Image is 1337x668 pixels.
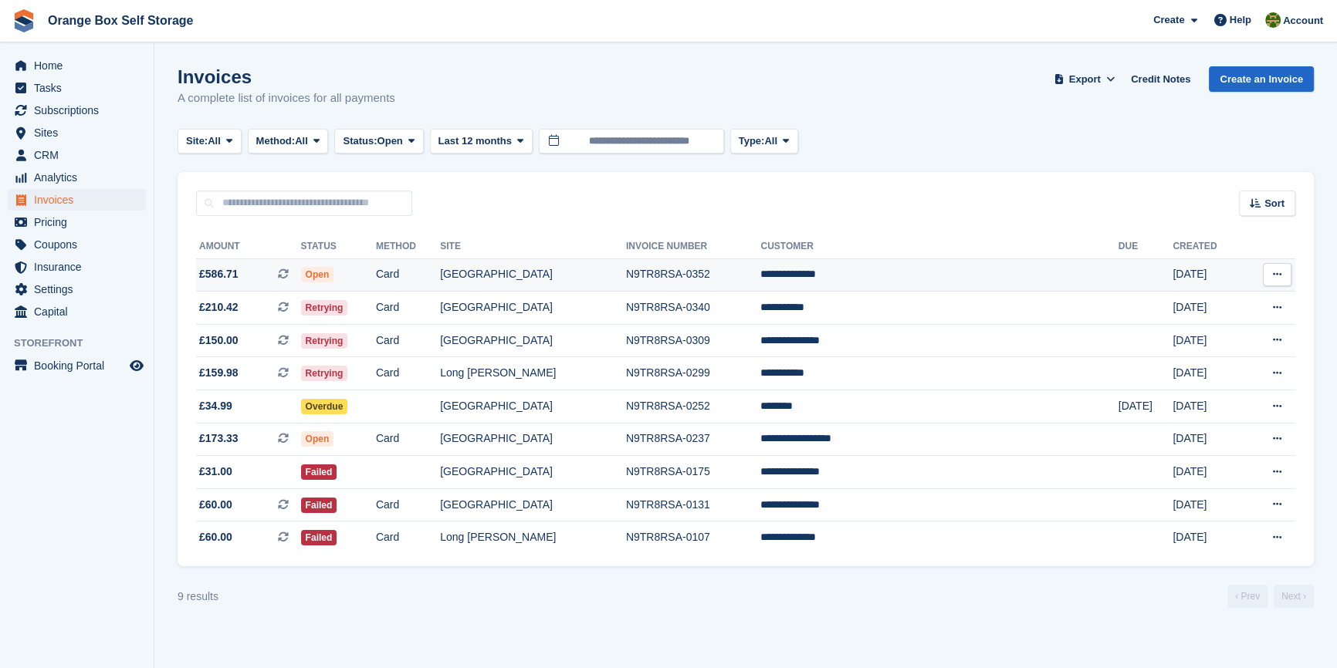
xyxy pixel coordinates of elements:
th: Status [301,234,376,259]
td: Card [376,357,440,390]
a: Previous [1227,585,1268,608]
span: Failed [301,464,337,480]
span: Capital [34,301,127,322]
td: [GEOGRAPHIC_DATA] [440,292,626,325]
span: Last 12 months [438,133,512,149]
a: menu [8,355,146,376]
span: £210.42 [199,299,239,315]
td: [DATE] [1173,324,1244,357]
span: Method: [256,133,296,149]
span: Subscriptions [34,100,127,121]
span: Booking Portal [34,355,127,376]
td: N9TR8RSA-0237 [626,423,761,456]
a: Credit Notes [1125,66,1197,92]
td: Long [PERSON_NAME] [440,521,626,554]
span: All [295,133,308,149]
a: menu [8,77,146,99]
button: Last 12 months [430,129,533,154]
a: menu [8,256,146,278]
span: Status: [343,133,377,149]
button: Export [1051,66,1119,92]
td: Card [376,488,440,521]
td: [DATE] [1173,488,1244,521]
span: Open [377,133,403,149]
td: [GEOGRAPHIC_DATA] [440,488,626,521]
a: Orange Box Self Storage [42,8,200,33]
span: Retrying [301,333,348,349]
td: N9TR8RSA-0352 [626,258,761,292]
span: Failed [301,530,337,545]
td: [DATE] [1173,521,1244,554]
td: N9TR8RSA-0131 [626,488,761,521]
td: [DATE] [1173,456,1244,489]
button: Site: All [178,129,242,154]
a: Next [1274,585,1314,608]
td: N9TR8RSA-0252 [626,390,761,423]
td: N9TR8RSA-0107 [626,521,761,554]
span: All [764,133,777,149]
nav: Page [1224,585,1317,608]
span: Overdue [301,399,348,414]
span: Storefront [14,336,154,351]
span: £159.98 [199,365,239,381]
td: [GEOGRAPHIC_DATA] [440,258,626,292]
td: N9TR8RSA-0309 [626,324,761,357]
span: Export [1069,72,1101,87]
span: £150.00 [199,332,239,349]
a: menu [8,167,146,188]
th: Invoice Number [626,234,761,259]
td: [DATE] [1173,423,1244,456]
p: A complete list of invoices for all payments [178,89,395,107]
span: £60.00 [199,529,232,545]
td: Card [376,324,440,357]
span: Account [1283,13,1323,29]
td: [DATE] [1173,292,1244,325]
td: N9TR8RSA-0340 [626,292,761,325]
img: stora-icon-8386f47178a22dfd0bd8f6a31ec36ba5ce8667c1dd55bd0f319d3a0aa187defe.svg [12,9,36,32]
td: [DATE] [1173,258,1244,292]
span: All [208,133,221,149]
span: CRM [34,144,127,166]
td: [GEOGRAPHIC_DATA] [440,423,626,456]
span: Sort [1264,196,1285,211]
span: Pricing [34,211,127,233]
a: menu [8,211,146,233]
td: N9TR8RSA-0299 [626,357,761,390]
a: menu [8,278,146,300]
span: Retrying [301,366,348,381]
td: Card [376,258,440,292]
td: N9TR8RSA-0175 [626,456,761,489]
span: Retrying [301,300,348,315]
td: Card [376,292,440,325]
span: £31.00 [199,464,232,480]
span: Create [1153,12,1184,28]
td: Long [PERSON_NAME] [440,357,626,390]
span: £34.99 [199,398,232,414]
button: Status: Open [334,129,423,154]
th: Site [440,234,626,259]
a: menu [8,55,146,76]
td: Card [376,423,440,456]
img: SARAH T [1265,12,1281,28]
span: Open [301,267,334,282]
td: [DATE] [1119,390,1173,423]
span: Sites [34,122,127,143]
a: menu [8,301,146,322]
td: [DATE] [1173,390,1244,423]
th: Amount [196,234,301,259]
div: 9 results [178,589,218,605]
a: Preview store [127,356,146,375]
span: Failed [301,498,337,513]
a: menu [8,189,146,211]
span: £60.00 [199,497,232,513]
a: menu [8,122,146,143]
a: Create an Invoice [1209,66,1314,92]
span: Type: [739,133,765,149]
span: £586.71 [199,266,239,282]
span: £173.33 [199,430,239,447]
a: menu [8,144,146,166]
td: [DATE] [1173,357,1244,390]
td: [GEOGRAPHIC_DATA] [440,456,626,489]
a: menu [8,100,146,121]
th: Due [1119,234,1173,259]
